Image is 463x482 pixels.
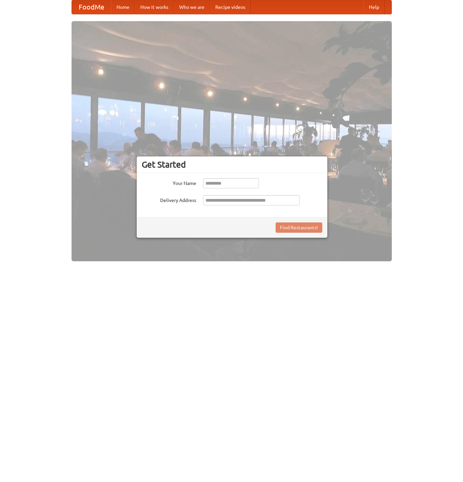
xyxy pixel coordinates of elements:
[111,0,135,14] a: Home
[142,195,196,204] label: Delivery Address
[142,178,196,187] label: Your Name
[364,0,385,14] a: Help
[135,0,174,14] a: How it works
[174,0,210,14] a: Who we are
[72,0,111,14] a: FoodMe
[142,159,322,170] h3: Get Started
[210,0,251,14] a: Recipe videos
[276,222,322,233] button: Find Restaurants!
